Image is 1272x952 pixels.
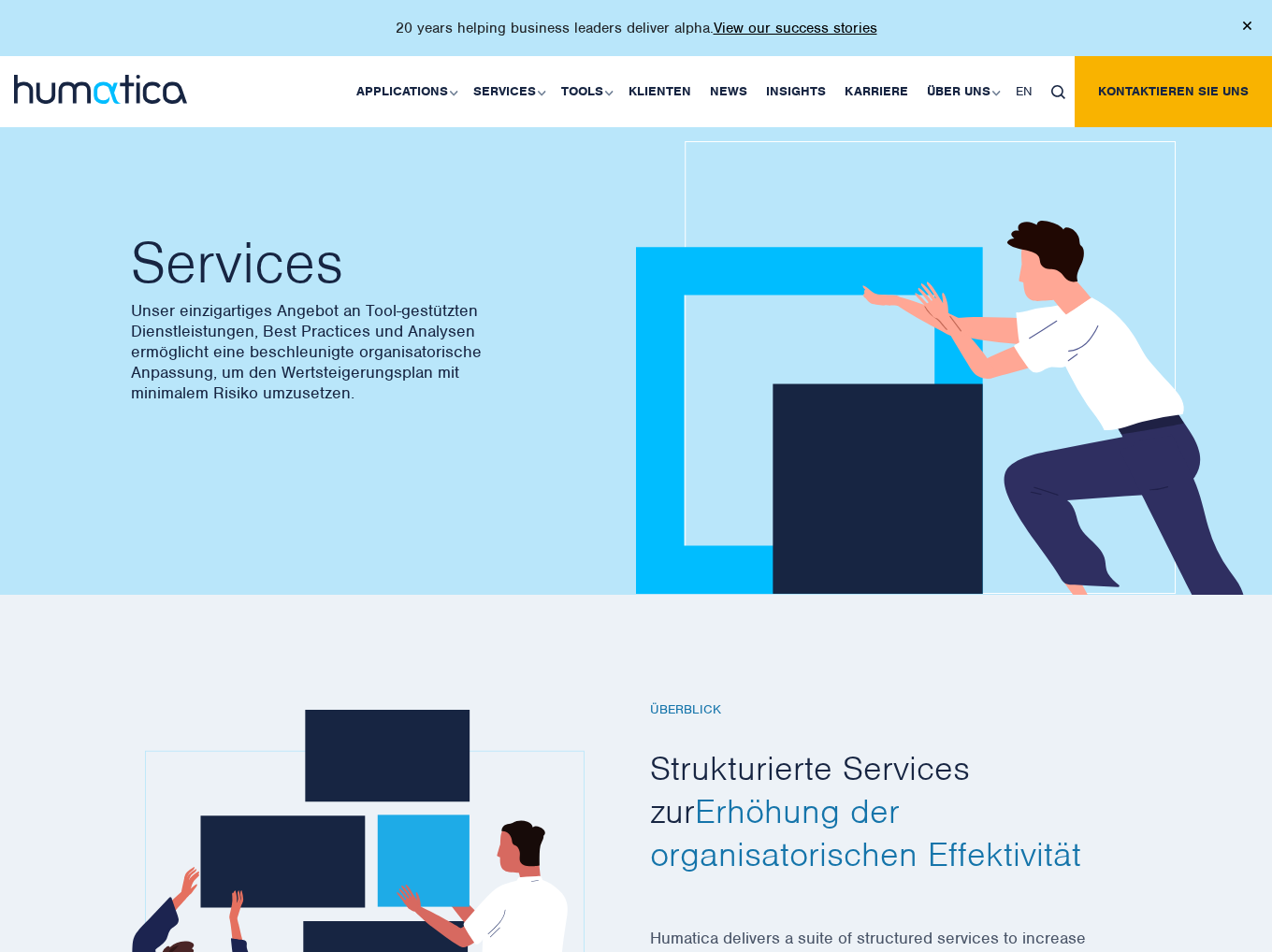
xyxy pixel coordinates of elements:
h2: Services [131,235,617,291]
a: View our success stories [714,19,877,37]
h2: Strukturierte Services zur [650,746,1155,875]
span: Erhöhung der organisatorischen Effektivität [650,789,1081,875]
a: Tools [552,56,619,127]
a: Services [464,56,552,127]
img: search_icon [1051,85,1065,99]
span: EN [1016,83,1033,99]
img: logo [14,75,187,104]
a: Karriere [835,56,918,127]
p: Unser einzigartiges Angebot an Tool-gestützten Dienstleistungen, Best Practices und Analysen ermö... [131,300,617,403]
a: Applications [347,56,464,127]
a: Insights [757,56,835,127]
a: Klienten [619,56,701,127]
a: Kontaktieren Sie uns [1075,56,1272,127]
a: EN [1006,56,1042,127]
a: Über uns [918,56,1006,127]
h6: Überblick [650,702,1155,718]
a: News [701,56,757,127]
p: 20 years helping business leaders deliver alpha. [396,19,877,37]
